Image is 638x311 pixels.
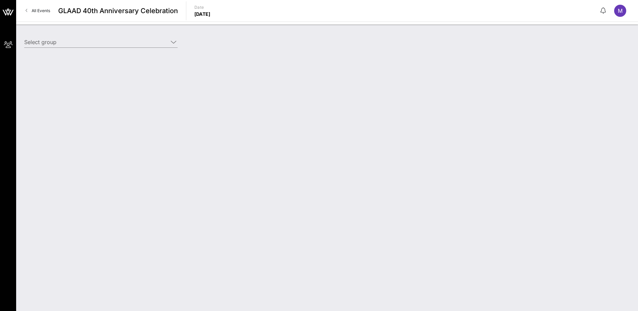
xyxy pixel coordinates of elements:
[32,8,50,13] span: All Events
[194,11,211,18] p: [DATE]
[194,4,211,11] p: Date
[614,5,626,17] div: M
[618,7,623,14] span: M
[58,6,178,16] span: GLAAD 40th Anniversary Celebration
[22,5,54,16] a: All Events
